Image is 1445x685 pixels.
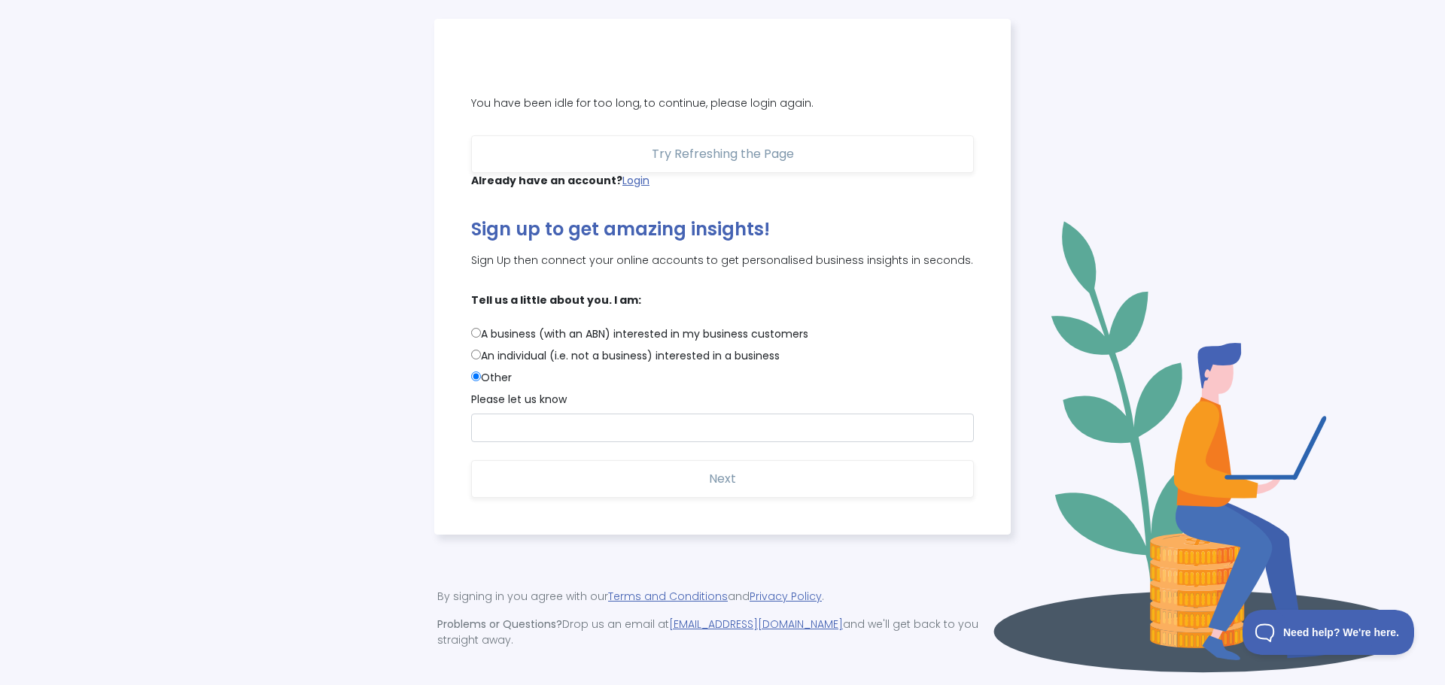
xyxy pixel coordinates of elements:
iframe: Toggle Customer Support [1243,610,1415,655]
label: A business (with an ABN) interested in my business customers [471,326,974,342]
p: Sign Up then connect your online accounts to get personalised business insights in seconds. [471,253,974,268]
a: Login [622,173,649,188]
button: Next [471,460,974,498]
input: Other [471,371,481,381]
p: You have been idle for too long, to continue, please login again. [471,95,974,111]
h2: Sign up to get amazing insights! [471,219,974,241]
p: By signing in you agree with our and . [437,589,1008,605]
a: Terms and Conditions [608,589,728,604]
input: An individual (i.e. not a business) interested in a business [471,350,481,359]
button: Try Refreshing the Page [471,135,974,173]
span: Try Refreshing the Page [652,145,794,162]
label: An individual (i.e. not a business) interested in a business [471,348,974,364]
strong: Already have an account? [471,173,622,188]
strong: Problems or Questions? [437,617,562,632]
span: Next [709,470,736,487]
a: [EMAIL_ADDRESS][DOMAIN_NAME] [669,617,843,632]
input: A business (with an ABN) interested in my business customers [471,328,481,338]
label: Please let us know [471,392,974,408]
label: Other [471,370,974,386]
a: Privacy Policy [750,589,822,604]
strong: Tell us a little about you. I am: [471,292,974,308]
p: Drop us an email at and we'll get back to you straight away. [437,617,1008,648]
